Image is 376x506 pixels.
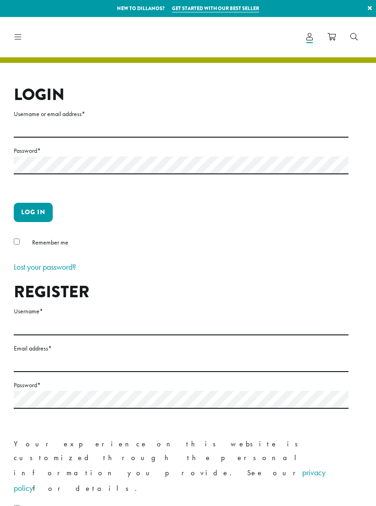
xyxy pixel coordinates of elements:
[14,343,348,354] label: Email address
[14,306,348,317] label: Username
[14,145,348,156] label: Password
[14,379,348,391] label: Password
[14,203,53,222] button: Log in
[172,5,259,12] a: Get started with our best seller
[14,85,348,105] h2: Login
[14,108,348,120] label: Username or email address
[14,437,348,496] p: Your experience on this website is customized through the personal information you provide. See o...
[14,467,326,493] a: privacy policy
[32,238,68,246] span: Remember me
[343,29,365,44] a: Search
[14,261,76,272] a: Lost your password?
[14,282,348,302] h2: Register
